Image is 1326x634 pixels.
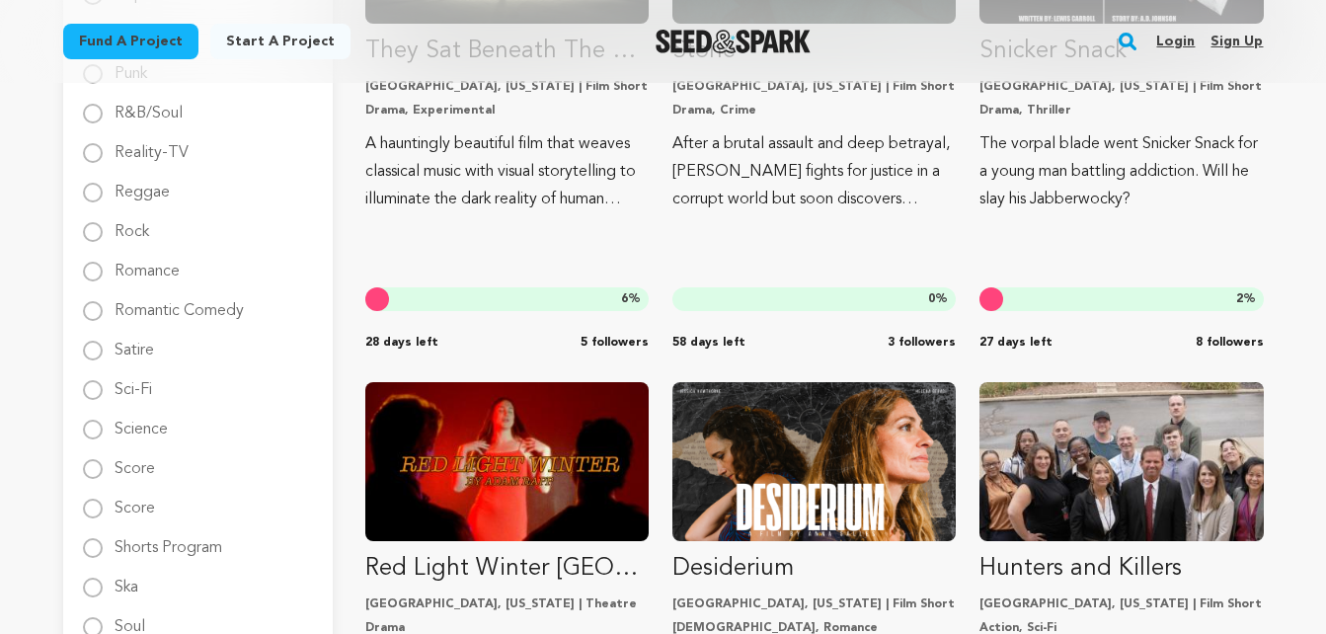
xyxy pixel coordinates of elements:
label: Satire [115,327,154,358]
span: 6 [621,293,628,305]
label: Romantic Comedy [115,287,244,319]
p: The vorpal blade went Snicker Snack for a young man battling addiction. Will he slay his Jabberwo... [979,130,1263,213]
p: [GEOGRAPHIC_DATA], [US_STATE] | Film Short [365,79,649,95]
p: Drama, Crime [672,103,956,119]
p: A hauntingly beautiful film that weaves classical music with visual storytelling to illuminate th... [365,130,649,213]
label: Sci-Fi [115,366,152,398]
label: Reality-TV [115,129,189,161]
span: 3 followers [888,335,956,351]
label: Score [115,445,155,477]
p: [GEOGRAPHIC_DATA], [US_STATE] | Film Short [672,596,956,612]
p: Red Light Winter [GEOGRAPHIC_DATA] [365,553,649,585]
p: After a brutal assault and deep betrayal, [PERSON_NAME] fights for justice in a corrupt world but... [672,130,956,213]
label: Shorts Program [115,524,222,556]
span: % [621,291,641,307]
span: % [1236,291,1256,307]
span: 0 [928,293,935,305]
a: Sign up [1210,26,1263,57]
img: Seed&Spark Logo Dark Mode [656,30,811,53]
label: Rock [115,208,149,240]
p: Drama, Thriller [979,103,1263,119]
p: Desiderium [672,553,956,585]
p: [GEOGRAPHIC_DATA], [US_STATE] | Theatre [365,596,649,612]
p: Hunters and Killers [979,553,1263,585]
p: Drama, Experimental [365,103,649,119]
a: Login [1156,26,1195,57]
label: R&B/Soul [115,90,183,121]
label: Reggae [115,169,170,200]
span: 58 days left [672,335,745,351]
span: 28 days left [365,335,438,351]
span: 2 [1236,293,1243,305]
a: Seed&Spark Homepage [656,30,811,53]
label: Ska [115,564,138,595]
label: Romance [115,248,180,279]
p: [GEOGRAPHIC_DATA], [US_STATE] | Film Short [979,79,1263,95]
a: Fund a project [63,24,198,59]
label: Score [115,485,155,516]
span: 8 followers [1196,335,1264,351]
label: Science [115,406,168,437]
p: [GEOGRAPHIC_DATA], [US_STATE] | Film Short [672,79,956,95]
span: 5 followers [581,335,649,351]
span: 27 days left [979,335,1053,351]
span: % [928,291,948,307]
a: Start a project [210,24,351,59]
p: [GEOGRAPHIC_DATA], [US_STATE] | Film Short [979,596,1263,612]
